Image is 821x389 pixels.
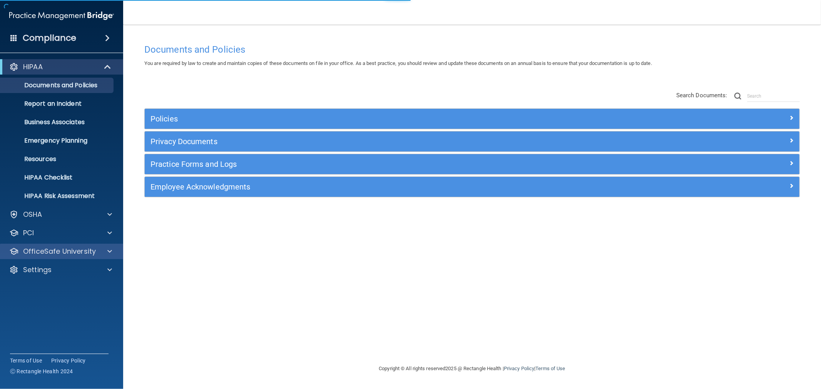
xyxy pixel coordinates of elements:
[5,81,110,89] p: Documents and Policies
[5,192,110,200] p: HIPAA Risk Assessment
[676,92,727,99] span: Search Documents:
[23,265,52,274] p: Settings
[150,181,794,193] a: Employee Acknowledgments
[535,366,565,371] a: Terms of Use
[9,210,112,219] a: OSHA
[5,174,110,181] p: HIPAA Checklist
[5,137,110,145] p: Emergency Planning
[734,93,741,100] img: ic-search.3b580494.png
[9,265,112,274] a: Settings
[10,357,42,364] a: Terms of Use
[23,228,34,238] p: PCI
[5,100,110,108] p: Report an Incident
[9,247,112,256] a: OfficeSafe University
[504,366,534,371] a: Privacy Policy
[150,135,794,148] a: Privacy Documents
[150,115,630,123] h5: Policies
[150,137,630,146] h5: Privacy Documents
[5,155,110,163] p: Resources
[332,356,613,381] div: Copyright © All rights reserved 2025 @ Rectangle Health | |
[51,357,86,364] a: Privacy Policy
[5,118,110,126] p: Business Associates
[747,90,800,102] input: Search
[10,367,73,375] span: Ⓒ Rectangle Health 2024
[150,183,630,191] h5: Employee Acknowledgments
[23,210,42,219] p: OSHA
[9,228,112,238] a: PCI
[144,60,652,66] span: You are required by law to create and maintain copies of these documents on file in your office. ...
[23,33,76,43] h4: Compliance
[9,62,112,71] a: HIPAA
[150,158,794,170] a: Practice Forms and Logs
[144,45,800,55] h4: Documents and Policies
[23,247,96,256] p: OfficeSafe University
[9,8,114,23] img: PMB logo
[23,62,43,71] p: HIPAA
[150,160,630,168] h5: Practice Forms and Logs
[150,113,794,125] a: Policies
